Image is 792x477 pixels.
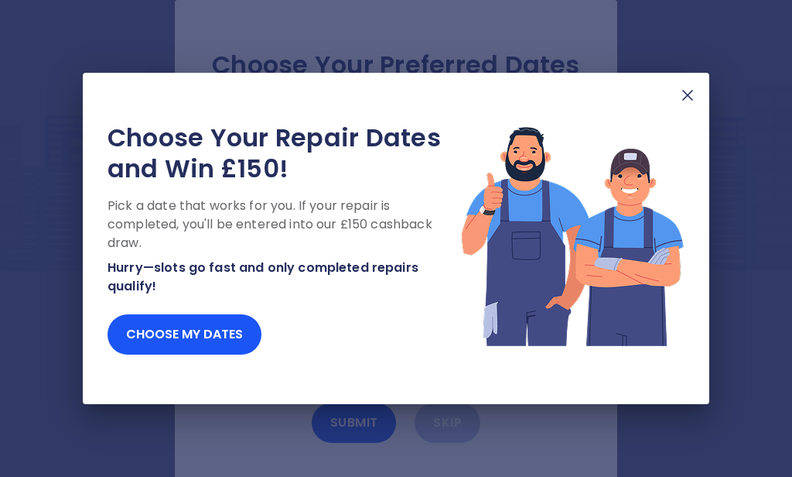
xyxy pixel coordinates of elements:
[108,314,261,355] button: Choose my dates
[108,122,460,184] h2: Choose Your Repair Dates and Win £150!
[678,86,697,105] img: X Mark
[108,259,460,296] p: Hurry—slots go fast and only completed repairs qualify!
[108,197,460,252] p: Pick a date that works for you. If your repair is completed, you'll be entered into our £150 cash...
[460,122,684,348] img: Lottery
